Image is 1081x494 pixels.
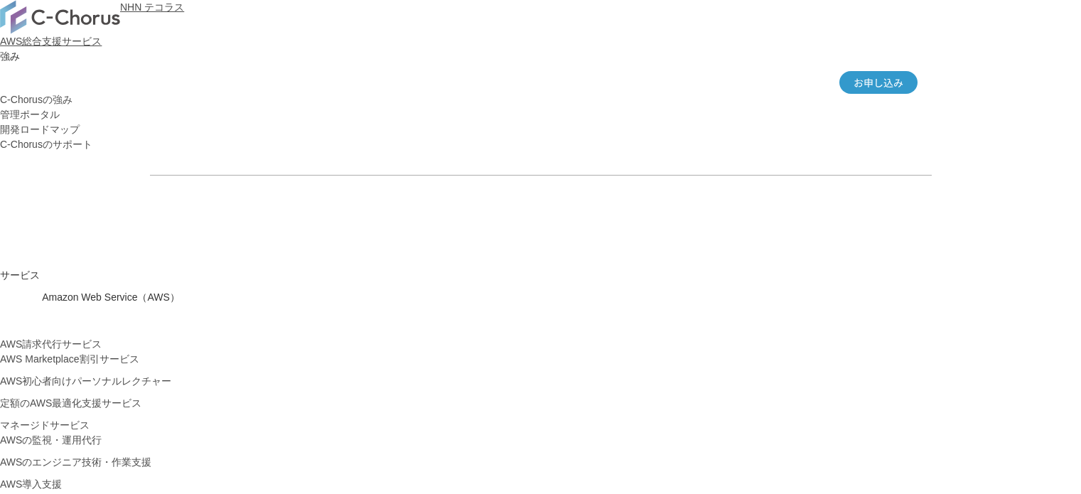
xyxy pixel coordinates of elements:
a: 特長 [643,75,663,90]
span: お申し込み [839,75,918,90]
a: アカウント構成 [683,75,753,90]
a: まずは相談する [548,198,775,232]
a: お申し込み [839,71,918,94]
a: 資料を請求する [306,198,534,232]
img: 矢印 [510,213,522,218]
img: 矢印 [752,213,763,218]
a: Chorus-RI [773,75,818,90]
span: Amazon Web Service（AWS） [42,291,180,303]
